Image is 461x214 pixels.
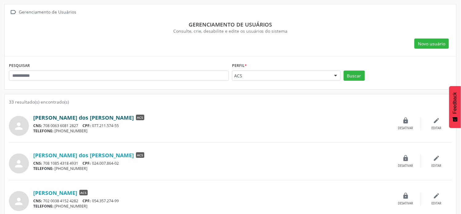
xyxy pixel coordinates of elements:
[33,198,42,204] span: CNS:
[79,190,88,195] span: ACS
[398,164,413,168] div: Desativar
[33,204,54,209] span: TELEFONE:
[9,61,30,71] label: PESQUISAR
[432,126,442,130] div: Editar
[403,117,409,124] i: lock
[33,123,391,128] div: 708 0063 6081 2827 077.211.574-55
[234,73,328,79] span: ACS
[33,123,42,128] span: CNS:
[232,61,247,71] label: Perfil
[403,155,409,162] i: lock
[33,198,391,204] div: 702 0038 4152 4282 054.357.274-99
[83,123,91,128] span: CPF:
[13,21,448,28] div: Gerenciamento de usuários
[33,166,391,171] div: [PHONE_NUMBER]
[33,161,42,166] span: CNS:
[433,192,440,199] i: edit
[433,155,440,162] i: edit
[18,8,78,17] div: Gerenciamento de Usuários
[14,158,25,169] i: person
[33,166,54,171] span: TELEFONE:
[418,40,446,47] span: Novo usuário
[83,198,91,204] span: CPF:
[9,8,78,17] a:  Gerenciamento de Usuários
[14,121,25,132] i: person
[432,164,442,168] div: Editar
[452,92,458,114] span: Feedback
[33,114,134,121] a: [PERSON_NAME] dos [PERSON_NAME]
[403,192,409,199] i: lock
[398,126,413,130] div: Desativar
[9,99,452,105] div: 33 resultado(s) encontrado(s)
[415,39,449,49] button: Novo usuário
[9,8,18,17] i: 
[33,189,77,196] a: [PERSON_NAME]
[432,201,442,206] div: Editar
[13,28,448,34] div: Consulte, crie, desabilite e edite os usuários do sistema
[33,161,391,166] div: 708 1085 4318 4931 024.007.864-02
[136,115,144,120] span: ACS
[136,152,144,158] span: ACS
[33,128,54,134] span: TELEFONE:
[433,117,440,124] i: edit
[83,161,91,166] span: CPF:
[33,128,391,134] div: [PHONE_NUMBER]
[398,201,413,206] div: Desativar
[33,152,134,158] a: [PERSON_NAME] dos [PERSON_NAME]
[33,204,391,209] div: [PHONE_NUMBER]
[449,86,461,128] button: Feedback - Mostrar pesquisa
[344,71,365,81] button: Buscar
